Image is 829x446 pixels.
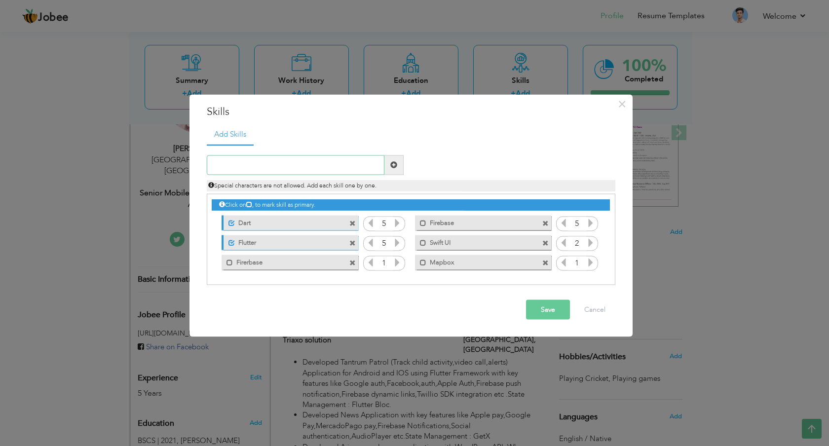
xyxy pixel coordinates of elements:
h3: Skills [207,105,615,119]
a: Add Skills [207,124,254,146]
label: Swift UI [426,235,526,248]
button: Close [614,96,630,112]
span: Special characters are not allowed. Add each skill one by one. [208,181,377,189]
label: Firebase [426,216,526,228]
span: × [618,95,626,113]
button: Cancel [574,299,615,319]
label: Flutter [235,235,333,248]
div: Click on , to mark skill as primary. [212,199,609,211]
label: Dart [235,216,333,228]
button: Save [526,299,570,319]
label: Firerbase [233,255,333,267]
label: Mapbox [426,255,526,267]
